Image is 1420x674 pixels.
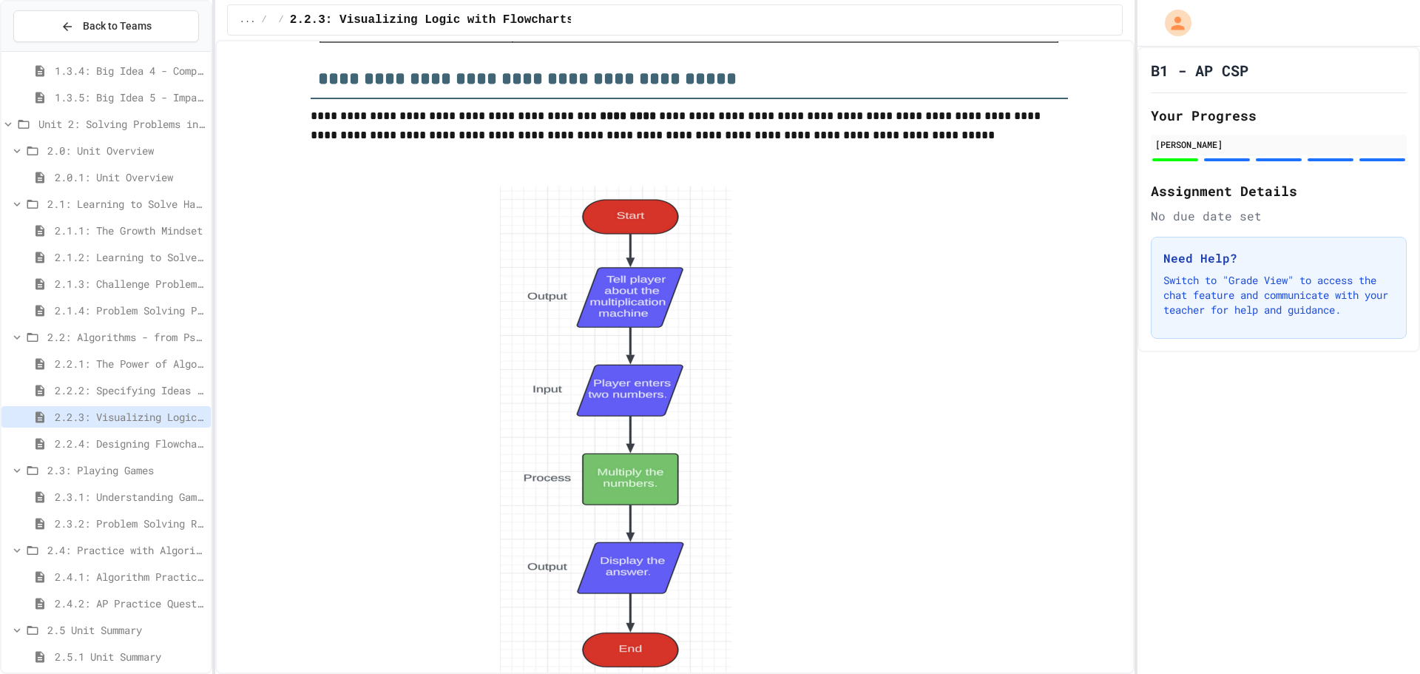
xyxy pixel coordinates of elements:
span: 2.2.2: Specifying Ideas with Pseudocode [55,383,205,398]
div: [PERSON_NAME] [1155,138,1402,151]
span: 2.2.3: Visualizing Logic with Flowcharts [55,409,205,425]
span: Back to Teams [83,18,152,34]
span: 2.0: Unit Overview [47,143,205,158]
span: 2.2.3: Visualizing Logic with Flowcharts [290,11,574,29]
span: 2.1.2: Learning to Solve Hard Problems [55,249,205,265]
span: Unit 2: Solving Problems in Computer Science [38,116,205,132]
span: 2.5 Unit Summary [47,622,205,638]
span: 2.4.2: AP Practice Questions [55,596,205,611]
span: 2.5.1 Unit Summary [55,649,205,664]
span: 2.1.3: Challenge Problem - The Bridge [55,276,205,291]
span: 2.2: Algorithms - from Pseudocode to Flowcharts [47,329,205,345]
span: 2.3.1: Understanding Games with Flowcharts [55,489,205,505]
span: 2.2.4: Designing Flowcharts [55,436,205,451]
h2: Your Progress [1151,105,1407,126]
span: 2.4: Practice with Algorithms [47,542,205,558]
span: 2.3.2: Problem Solving Reflection [55,516,205,531]
span: 1.3.4: Big Idea 4 - Computing Systems and Networks [55,63,205,78]
p: Switch to "Grade View" to access the chat feature and communicate with your teacher for help and ... [1163,273,1394,317]
span: 2.1.4: Problem Solving Practice [55,303,205,318]
span: 2.1: Learning to Solve Hard Problems [47,196,205,212]
span: 1.3.5: Big Idea 5 - Impact of Computing [55,90,205,105]
span: 2.3: Playing Games [47,462,205,478]
h1: B1 - AP CSP [1151,60,1248,81]
div: My Account [1149,6,1195,40]
span: / [279,14,284,26]
span: 2.4.1: Algorithm Practice Exercises [55,569,205,584]
span: / [261,14,266,26]
span: 2.0.1: Unit Overview [55,169,205,185]
h2: Assignment Details [1151,181,1407,201]
div: No due date set [1151,207,1407,225]
span: ... [240,14,256,26]
h3: Need Help? [1163,249,1394,267]
button: Back to Teams [13,10,199,42]
span: 2.2.1: The Power of Algorithms [55,356,205,371]
span: 2.1.1: The Growth Mindset [55,223,205,238]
